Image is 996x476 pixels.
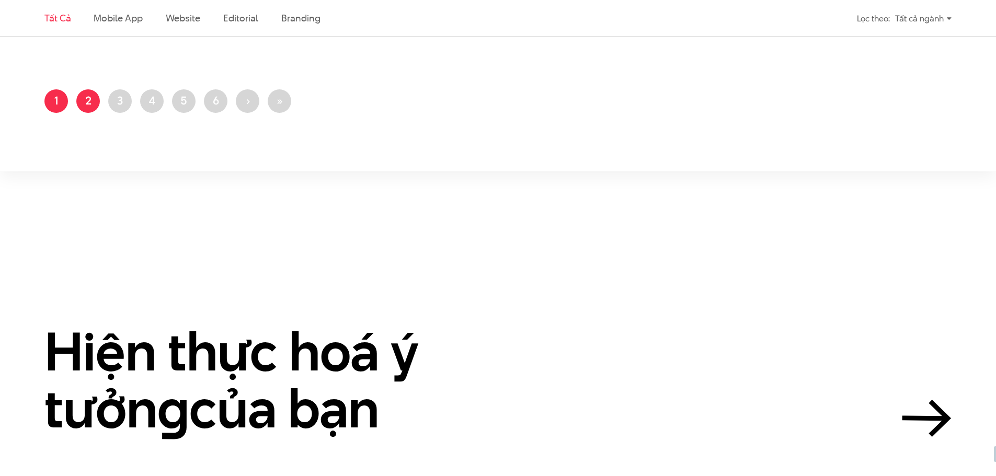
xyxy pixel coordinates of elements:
[223,11,258,25] a: Editorial
[157,371,189,446] en: g
[281,11,320,25] a: Branding
[44,11,71,25] a: Tất cả
[44,323,515,437] h2: Hiện thực hoá ý tưởn của bạn
[94,11,142,25] a: Mobile app
[76,89,100,113] a: 2
[857,9,890,28] div: Lọc theo:
[108,89,132,113] a: 3
[172,89,196,113] a: 5
[895,9,952,28] div: Tất cả ngành
[204,89,227,113] a: 6
[276,92,283,108] span: »
[166,11,200,25] a: Website
[44,323,952,437] a: Hiện thực hoá ý tưởngcủa bạn
[246,92,250,108] span: ›
[140,89,164,113] a: 4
